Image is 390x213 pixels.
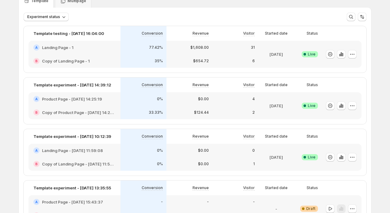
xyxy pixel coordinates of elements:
[142,134,163,139] p: Conversion
[198,97,209,101] p: $0.00
[243,134,255,139] p: Visitor
[149,110,163,115] p: 33.33%
[252,97,255,101] p: 4
[253,162,255,166] p: 1
[198,162,209,166] p: $0.00
[307,82,318,87] p: Status
[265,31,288,36] p: Started date
[35,162,38,166] h2: B
[265,82,288,87] p: Started date
[252,110,255,115] p: 2
[270,51,283,57] p: [DATE]
[270,154,283,160] p: [DATE]
[35,97,38,101] h2: A
[35,200,38,204] h2: A
[253,200,255,204] p: -
[27,14,60,19] span: Experiment status
[243,82,255,87] p: Visitor
[252,59,255,63] p: 6
[157,97,163,101] p: 0%
[251,45,255,50] p: 31
[193,185,209,190] p: Revenue
[142,82,163,87] p: Conversion
[265,134,288,139] p: Started date
[265,185,288,190] p: Started date
[142,185,163,190] p: Conversion
[243,185,255,190] p: Visitor
[198,148,209,153] p: $0.00
[24,13,69,21] button: Experiment status
[243,31,255,36] p: Visitor
[157,148,163,153] p: 0%
[35,59,38,63] h2: B
[42,96,102,102] h2: Product Page - [DATE] 14:25:19
[270,103,283,109] p: [DATE]
[306,206,315,211] span: Draft
[42,147,103,154] h2: Landing Page - [DATE] 11:59:08
[193,31,209,36] p: Revenue
[42,199,103,205] h2: Product Page - [DATE] 15:43:37
[358,13,366,21] button: Sort the results
[35,111,38,114] h2: B
[308,103,315,108] span: Live
[193,59,209,63] p: $654.72
[307,31,318,36] p: Status
[42,161,116,167] h2: Copy of Landing Page - [DATE] 11:59:08
[308,52,315,57] span: Live
[149,45,163,50] p: 77.42%
[42,109,116,116] h2: Copy of Product Page - [DATE] 14:25:19
[155,59,163,63] p: 35%
[308,155,315,160] span: Live
[275,206,277,212] p: -
[161,200,163,204] p: -
[207,200,209,204] p: -
[193,134,209,139] p: Revenue
[190,45,209,50] p: $1,608.00
[193,82,209,87] p: Revenue
[33,30,104,36] p: Template testing - [DATE] 16:04:00
[35,46,38,49] h2: A
[33,82,111,88] p: Template experiment - [DATE] 14:39:12
[142,31,163,36] p: Conversion
[33,185,111,191] p: Template experiment - [DATE] 13:35:55
[194,110,209,115] p: $124.44
[35,149,38,152] h2: A
[307,185,318,190] p: Status
[42,58,90,64] h2: Copy of Landing Page - 1
[33,133,111,139] p: Template experiment - [DATE] 10:12:39
[307,134,318,139] p: Status
[42,44,74,51] h2: Landing Page - 1
[252,148,255,153] p: 0
[157,162,163,166] p: 0%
